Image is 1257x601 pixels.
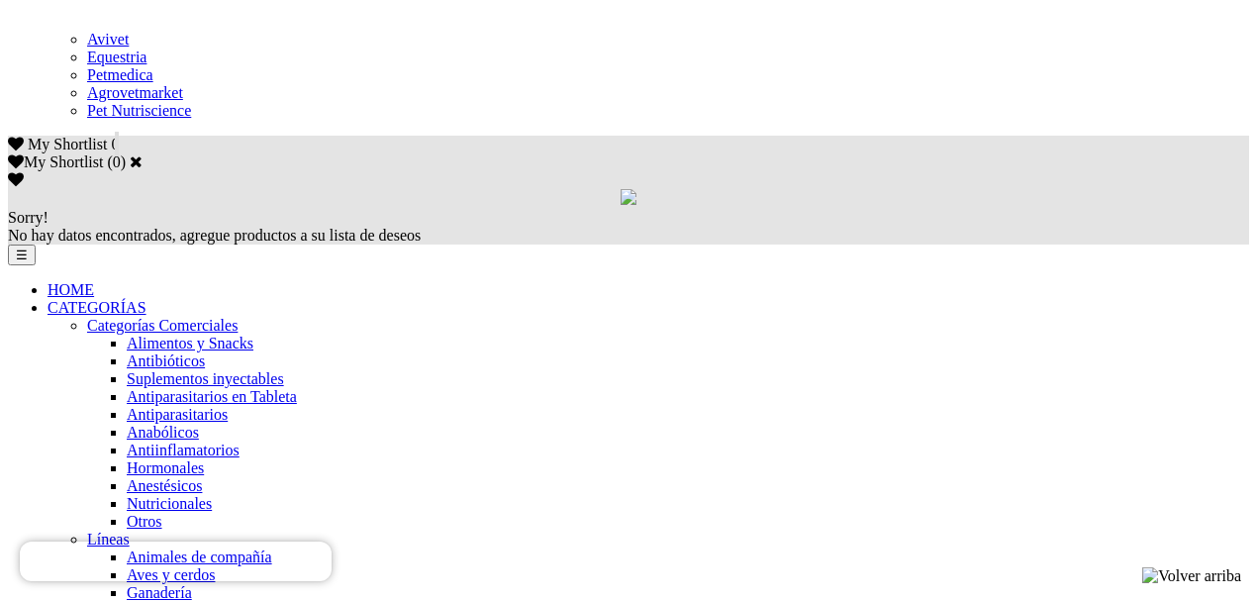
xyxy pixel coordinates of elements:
span: ( ) [107,153,126,170]
a: Pet Nutriscience [87,102,191,119]
a: Anestésicos [127,477,202,494]
a: Anabólicos [127,424,199,441]
a: Antibióticos [127,352,205,369]
a: Líneas [87,531,130,548]
a: Avivet [87,31,129,48]
a: Petmedica [87,66,153,83]
a: HOME [48,281,94,298]
a: Ganadería [127,584,192,601]
span: 0 [111,136,119,152]
a: Nutricionales [127,495,212,512]
a: Antiparasitarios en Tableta [127,388,297,405]
a: Categorías Comerciales [87,317,238,334]
div: No hay datos encontrados, agregue productos a su lista de deseos [8,209,1249,245]
a: Otros [127,513,162,530]
a: Equestria [87,49,146,65]
label: My Shortlist [8,153,103,170]
a: Suplementos inyectables [127,370,284,387]
label: 0 [113,153,121,170]
span: My Shortlist [28,136,107,152]
iframe: Brevo live chat [20,542,332,581]
a: Alimentos y Snacks [127,335,253,351]
button: ☰ [8,245,36,265]
a: Antiparasitarios [127,406,228,423]
span: Sorry! [8,209,48,226]
a: Cerrar [130,153,143,169]
a: Antiinflamatorios [127,442,240,458]
a: Agrovetmarket [87,84,183,101]
img: Volver arriba [1142,567,1241,585]
img: loading.gif [621,189,636,205]
a: CATEGORÍAS [48,299,146,316]
a: Hormonales [127,459,204,476]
